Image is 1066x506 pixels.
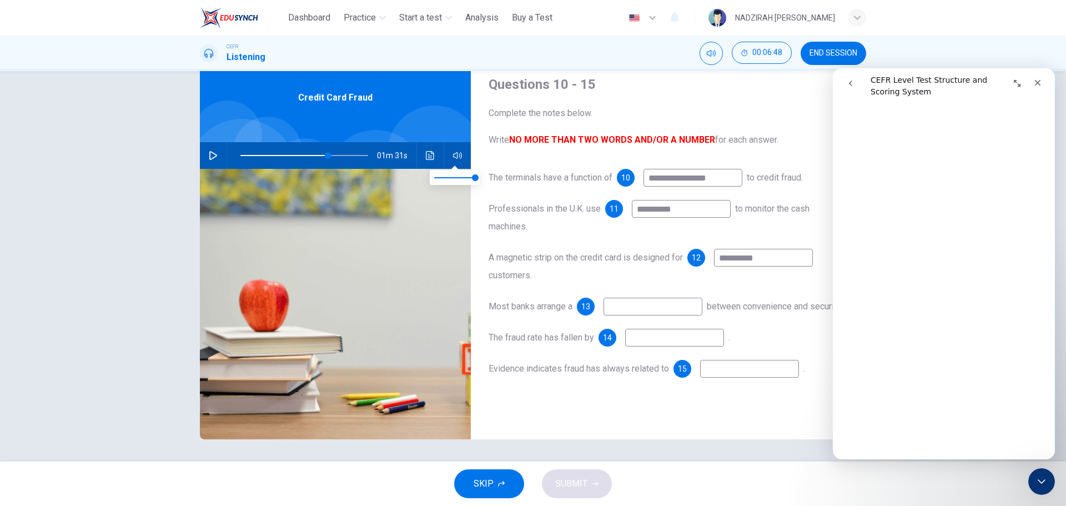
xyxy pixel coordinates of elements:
img: ELTC logo [200,7,258,29]
b: NO MORE THAN TWO WORDS AND/OR A NUMBER [509,134,715,145]
iframe: To enrich screen reader interactions, please activate Accessibility in Grammarly extension settings [833,68,1055,459]
span: 12 [692,254,701,262]
span: CEFR [227,43,238,51]
span: 10 [621,174,630,182]
span: 11 [610,205,619,213]
span: 01m 31s [377,142,416,169]
span: . [803,363,805,374]
span: Professionals in the U.K. use [489,203,601,214]
span: between convenience and security. [707,301,842,312]
button: 00:06:48 [732,42,792,64]
span: 15 [678,365,687,373]
span: Credit Card Fraud [298,91,373,104]
span: Practice [344,11,376,24]
h4: Questions 10 - 15 [489,76,848,93]
span: Most banks arrange a [489,301,572,312]
span: A magnetic strip on the credit card is designed for [489,252,683,263]
iframe: Intercom live chat [1028,468,1055,495]
span: 00:06:48 [752,48,782,57]
button: Dashboard [284,8,335,28]
span: The terminals have a function of [489,172,612,183]
span: Complete the notes below. Write for each answer. [489,107,848,147]
span: Dashboard [288,11,330,24]
button: Start a test [395,8,456,28]
span: . [728,332,730,343]
div: Mute [700,42,723,65]
span: Analysis [465,11,499,24]
div: Hide [732,42,792,65]
span: SKIP [474,476,494,492]
span: The fraud rate has fallen by [489,332,594,343]
span: to credit fraud. [747,172,803,183]
button: Buy a Test [507,8,557,28]
button: Analysis [461,8,503,28]
div: NADZIRAH [PERSON_NAME] [735,11,835,24]
h1: Listening [227,51,265,64]
button: SKIP [454,469,524,498]
button: END SESSION [801,42,866,65]
span: Evidence indicates fraud has always related to [489,363,669,374]
span: Start a test [399,11,442,24]
a: ELTC logo [200,7,284,29]
span: Buy a Test [512,11,552,24]
span: customers. [489,270,532,280]
span: 14 [603,334,612,342]
img: Profile picture [708,9,726,27]
img: Credit Card Fraud [200,169,471,439]
img: en [627,14,641,22]
button: Click to see the audio transcription [421,142,439,169]
span: END SESSION [809,49,857,58]
span: 13 [581,303,590,310]
button: Practice [339,8,390,28]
